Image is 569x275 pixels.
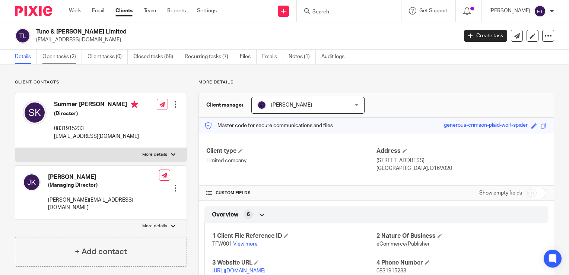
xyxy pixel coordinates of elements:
a: Create task [464,30,507,42]
h4: 1 Client File Reference ID [212,232,376,240]
a: View more [233,241,258,247]
img: svg%3E [23,101,47,124]
h5: (Director) [54,110,139,117]
h4: Client type [206,147,376,155]
a: Recurring tasks (7) [185,50,234,64]
p: Limited company [206,157,376,164]
a: Open tasks (2) [42,50,82,64]
img: svg%3E [257,101,266,110]
h2: Tune & [PERSON_NAME] Limited [36,28,369,36]
p: [STREET_ADDRESS] [376,157,546,164]
span: [PERSON_NAME] [271,102,312,108]
p: [EMAIL_ADDRESS][DOMAIN_NAME] [36,36,453,44]
a: Work [69,7,81,15]
span: TFW001 [212,241,232,247]
a: Email [92,7,104,15]
span: Get Support [419,8,448,13]
img: svg%3E [15,28,31,44]
h4: Summer [PERSON_NAME] [54,101,139,110]
p: [EMAIL_ADDRESS][DOMAIN_NAME] [54,133,139,140]
div: generous-crimson-plaid-wolf-spider [444,121,528,130]
p: Master code for secure communications and files [204,122,333,129]
img: svg%3E [534,5,546,17]
span: Overview [212,211,238,219]
img: Pixie [15,6,52,16]
a: Closed tasks (68) [133,50,179,64]
p: More details [142,152,167,158]
p: 0831915233 [54,125,139,132]
h3: Client manager [206,101,244,109]
a: Files [240,50,257,64]
i: Primary [131,101,138,108]
h4: 2 Nature Of Business [376,232,540,240]
p: Client contacts [15,79,187,85]
a: Client tasks (0) [88,50,128,64]
a: Clients [115,7,133,15]
a: Emails [262,50,283,64]
h4: Address [376,147,546,155]
span: eCommerce/Publisher [376,241,430,247]
a: Notes (1) [289,50,316,64]
a: Settings [197,7,217,15]
label: Show empty fields [479,189,522,197]
h5: (Managing Director) [48,181,159,189]
a: Details [15,50,37,64]
p: [PERSON_NAME][EMAIL_ADDRESS][DOMAIN_NAME] [48,196,159,212]
p: [GEOGRAPHIC_DATA], D16V020 [376,165,546,172]
a: Team [144,7,156,15]
p: More details [198,79,554,85]
img: svg%3E [23,173,41,191]
span: 6 [247,211,250,218]
h4: + Add contact [75,246,127,257]
h4: CUSTOM FIELDS [206,190,376,196]
p: [PERSON_NAME] [489,7,530,15]
span: 0831915233 [376,268,406,274]
a: [URL][DOMAIN_NAME] [212,268,266,274]
h4: 4 Phone Number [376,259,540,267]
p: More details [142,223,167,229]
input: Search [312,9,379,16]
h4: 3 Website URL [212,259,376,267]
a: Audit logs [321,50,350,64]
a: Reports [167,7,186,15]
h4: [PERSON_NAME] [48,173,159,181]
